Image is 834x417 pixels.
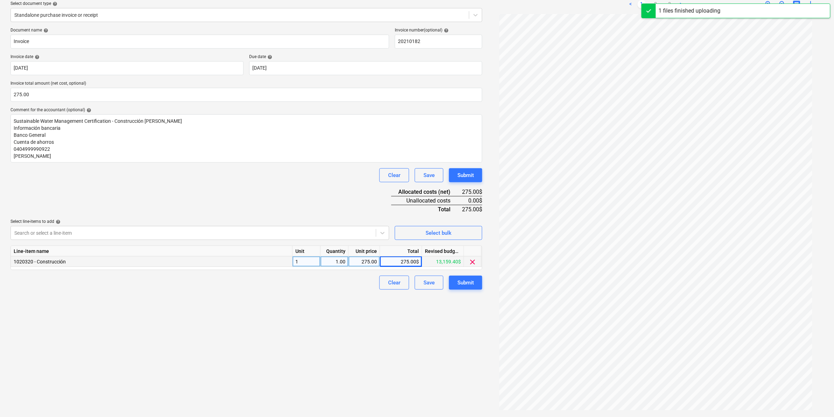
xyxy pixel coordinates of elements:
[14,118,182,124] span: Sustainable Water Management Certification - Construcción [PERSON_NAME]
[379,276,409,290] button: Clear
[11,246,293,256] div: Line-item name
[442,28,449,33] span: help
[423,278,435,287] div: Save
[10,28,389,33] div: Document name
[10,219,389,225] div: Select line-items to add
[457,278,474,287] div: Submit
[14,259,66,264] span: 1020320 - Construcción
[388,278,400,287] div: Clear
[249,54,482,60] div: Due date
[388,171,400,180] div: Clear
[10,107,482,113] div: Comment for the accountant (optional)
[14,146,50,152] span: 0404999990922
[395,35,482,49] input: Invoice number
[10,1,482,7] div: Select document type
[449,168,482,182] button: Submit
[349,246,380,256] div: Unit price
[14,132,45,138] span: Banco General
[391,188,462,196] div: Allocated costs (net)
[321,246,349,256] div: Quantity
[10,88,482,102] input: Invoice total amount (net cost, optional)
[415,168,443,182] button: Save
[380,246,422,256] div: Total
[323,256,345,267] div: 1.00
[469,258,477,266] span: clear
[266,55,272,59] span: help
[14,153,51,159] span: [PERSON_NAME]
[10,61,244,75] input: Invoice date not specified
[462,188,482,196] div: 275.00$
[423,171,435,180] div: Save
[10,81,482,88] p: Invoice total amount (net cost, optional)
[54,219,61,224] span: help
[395,28,482,33] div: Invoice number (optional)
[462,205,482,213] div: 275.00$
[10,35,389,49] input: Document name
[395,226,482,240] button: Select bulk
[659,7,721,15] div: 1 files finished uploading
[14,125,61,131] span: Información bancaria
[51,1,57,6] span: help
[10,54,244,60] div: Invoice date
[415,276,443,290] button: Save
[351,256,377,267] div: 275.00
[42,28,48,33] span: help
[391,196,462,205] div: Unallocated costs
[293,246,321,256] div: Unit
[293,256,321,267] div: 1
[462,196,482,205] div: 0.00$
[449,276,482,290] button: Submit
[422,246,464,256] div: Revised budget remaining
[379,168,409,182] button: Clear
[380,256,422,267] div: 275.00$
[85,108,91,113] span: help
[14,139,54,145] span: Cuenta de ahorros
[391,205,462,213] div: Total
[426,228,451,238] div: Select bulk
[249,61,482,75] input: Due date not specified
[422,256,464,267] div: 13,159.40$
[457,171,474,180] div: Submit
[33,55,40,59] span: help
